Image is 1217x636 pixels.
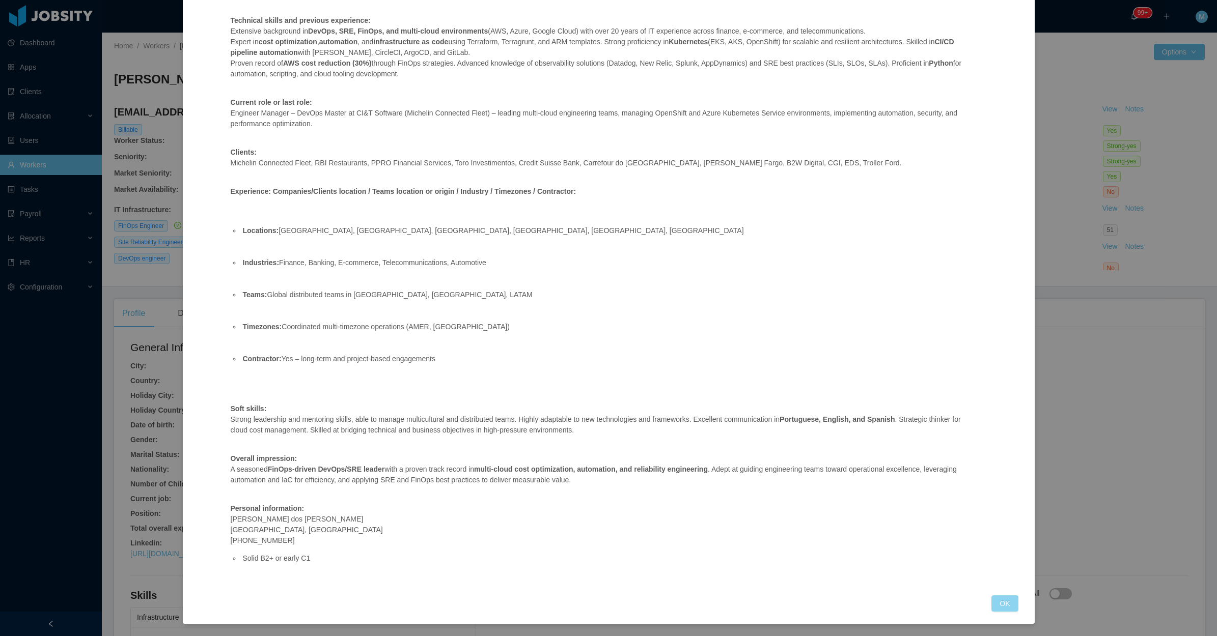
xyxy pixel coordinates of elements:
li: Global distributed teams in [GEOGRAPHIC_DATA], [GEOGRAPHIC_DATA], LATAM [241,290,973,311]
strong: automation [319,38,357,46]
strong: Portuguese, English, and Spanish [780,415,895,423]
strong: Personal information: [231,504,305,512]
li: [GEOGRAPHIC_DATA], [GEOGRAPHIC_DATA], [GEOGRAPHIC_DATA], [GEOGRAPHIC_DATA], [GEOGRAPHIC_DATA], [G... [241,225,973,247]
p: Extensive background in (AWS, Azure, Google Cloud) with over 20 years of IT experience across fin... [231,15,973,79]
strong: Timezones: [243,323,282,331]
strong: Clients: [231,148,257,156]
strong: multi-cloud cost optimization, automation, and reliability engineering [474,465,708,473]
button: OK [991,595,1018,612]
strong: Contractor: [243,355,282,363]
strong: Current role or last role: [231,98,312,106]
p: [PERSON_NAME] dos [PERSON_NAME] [GEOGRAPHIC_DATA], [GEOGRAPHIC_DATA] [PHONE_NUMBER] [231,503,973,546]
strong: Experience: Companies/Clients location / Teams location or origin / Industry / Timezones / Contra... [231,187,576,195]
strong: FinOps-driven DevOps/SRE leader [268,465,385,473]
p: Strong leadership and mentoring skills, able to manage multicultural and distributed teams. Highl... [231,403,973,436]
strong: Teams: [243,291,267,299]
strong: Soft skills: [231,404,267,413]
strong: DevOps, SRE, FinOps, and multi-cloud environments [308,27,488,35]
li: Coordinated multi-timezone operations (AMER, [GEOGRAPHIC_DATA]) [241,322,973,343]
strong: Technical skills and previous experience: [231,16,371,24]
strong: infrastructure as code [373,38,448,46]
strong: AWS cost reduction (30%) [283,59,371,67]
strong: Kubernetes [669,38,708,46]
strong: cost optimization [259,38,317,46]
li: Solid B2+ or early C1 [241,553,973,564]
li: Yes – long-term and project-based engagements [241,354,973,375]
strong: Overall impression: [231,454,297,462]
p: Michelin Connected Fleet, RBI Restaurants, PPRO Financial Services, Toro Investimentos, Credit Su... [231,147,973,168]
p: A seasoned with a proven track record in . Adept at guiding engineering teams toward operational ... [231,453,973,485]
strong: Industries: [243,258,280,267]
strong: Locations: [243,226,279,235]
strong: Python [929,59,953,67]
li: Finance, Banking, E-commerce, Telecommunications, Automotive [241,257,973,279]
p: Engineer Manager – DevOps Master at CI&T Software (Michelin Connected Fleet) – leading multi-clou... [231,97,973,129]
